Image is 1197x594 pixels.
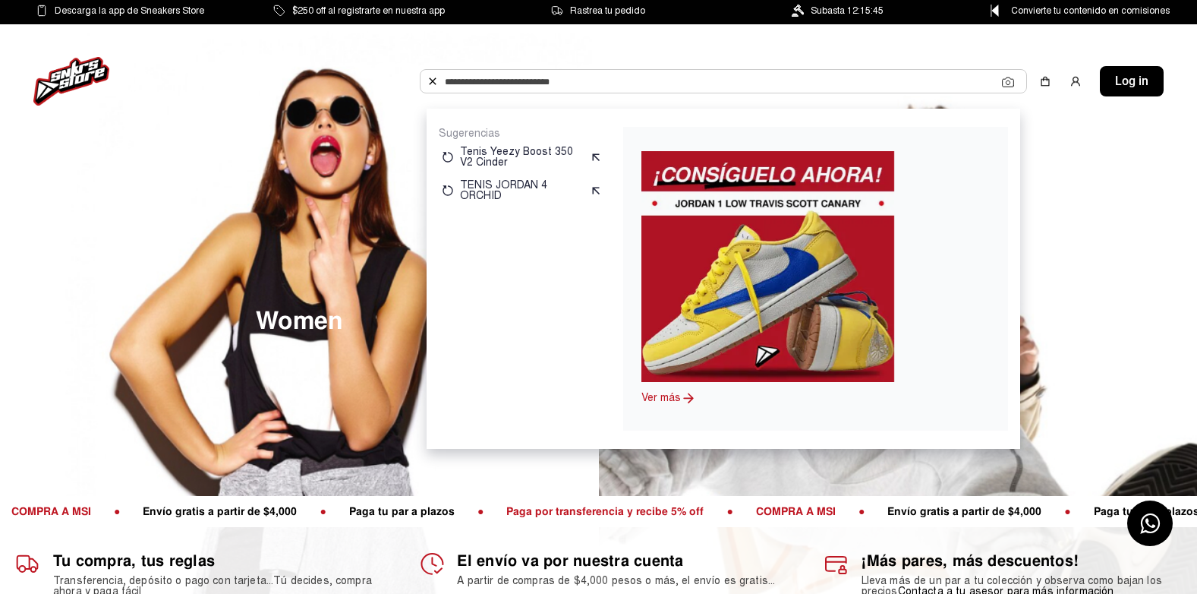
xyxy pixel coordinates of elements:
[985,5,1004,17] img: Control Point Icon
[292,2,445,19] span: $250 off al registrarte en nuestra app
[1069,75,1082,87] img: user
[335,504,463,518] span: Paga tu par a plazos
[862,551,1182,570] h1: ¡Más pares, más descuentos!
[712,504,741,518] span: ●
[492,504,712,518] span: Paga por transferencia y recibe 5% off
[457,576,777,586] h2: A partir de compras de $4,000 pesos o más, el envío es gratis...
[442,151,454,163] img: restart.svg
[590,185,602,197] img: suggest.svg
[439,127,605,141] p: Sugerencias
[1115,72,1148,90] span: Log in
[742,504,844,518] span: COMPRA A MSI
[427,75,439,87] img: Buscar
[873,504,1050,518] span: Envío gratis a partir de $4,000
[460,147,584,168] p: Tenis Yeezy Boost 350 V2 Cinder
[457,551,777,570] h1: El envío va por nuestra cuenta
[460,180,584,201] p: TENIS JORDAN 4 ORCHID
[641,391,681,404] a: Ver más
[1050,504,1079,518] span: ●
[305,504,334,518] span: ●
[256,309,343,333] span: Women
[844,504,873,518] span: ●
[1039,75,1051,87] img: shopping
[55,2,204,19] span: Descarga la app de Sneakers Store
[442,185,454,197] img: restart.svg
[590,151,602,163] img: suggest.svg
[1002,76,1014,88] img: Cámara
[463,504,492,518] span: ●
[811,2,884,19] span: Subasta 12:15:45
[33,57,109,106] img: logo
[53,551,373,570] h1: Tu compra, tus reglas
[570,2,645,19] span: Rastrea tu pedido
[128,504,305,518] span: Envío gratis a partir de $4,000
[1011,2,1170,19] span: Convierte tu contenido en comisiones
